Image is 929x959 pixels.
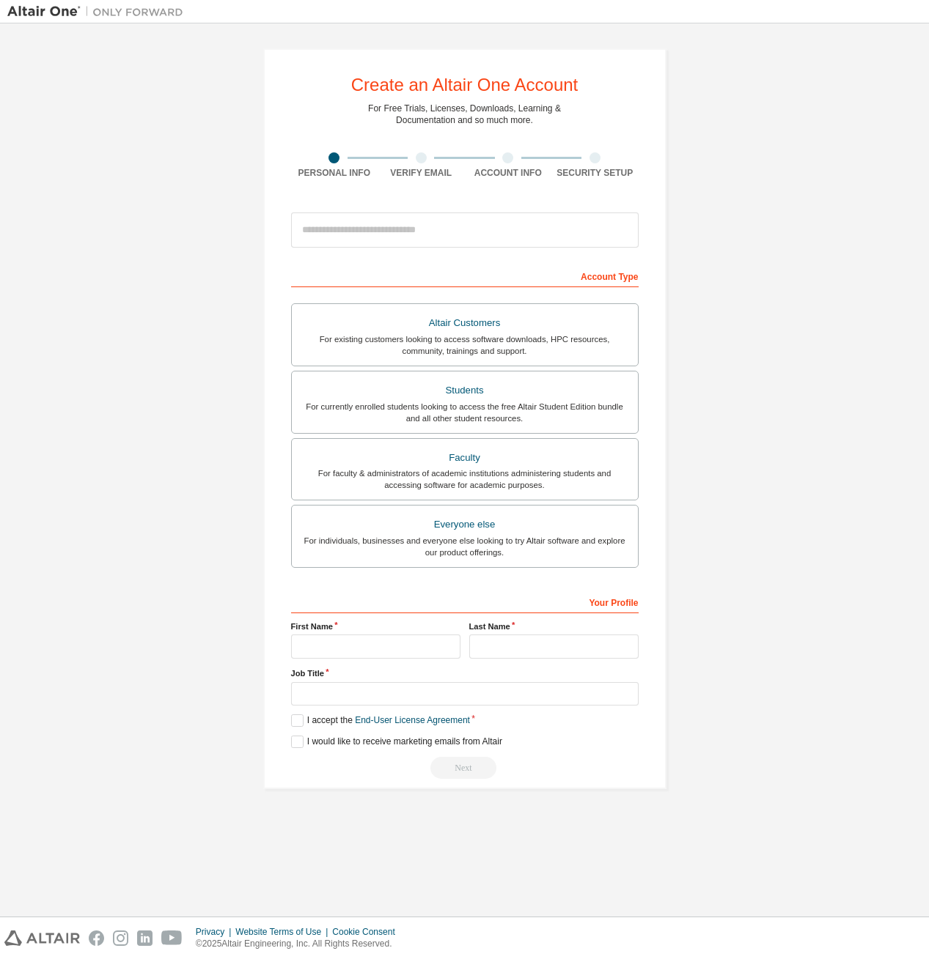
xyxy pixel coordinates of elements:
img: linkedin.svg [137,930,153,946]
img: Altair One [7,4,191,19]
div: For individuals, businesses and everyone else looking to try Altair software and explore our prod... [301,535,629,558]
p: © 2025 Altair Engineering, Inc. All Rights Reserved. [196,938,404,950]
img: instagram.svg [113,930,128,946]
div: For currently enrolled students looking to access the free Altair Student Edition bundle and all ... [301,401,629,424]
div: Cookie Consent [332,926,403,938]
div: Altair Customers [301,313,629,333]
div: For Free Trials, Licenses, Downloads, Learning & Documentation and so much more. [368,103,561,126]
a: End-User License Agreement [355,715,470,725]
div: Students [301,380,629,401]
img: youtube.svg [161,930,183,946]
label: Last Name [469,621,639,632]
label: I would like to receive marketing emails from Altair [291,736,502,748]
div: Create an Altair One Account [351,76,579,94]
div: For faculty & administrators of academic institutions administering students and accessing softwa... [301,467,629,491]
img: altair_logo.svg [4,930,80,946]
div: Account Info [465,167,552,179]
div: Your Profile [291,590,639,613]
div: Verify Email [378,167,465,179]
label: Job Title [291,667,639,679]
div: Read and acccept EULA to continue [291,757,639,779]
div: Account Type [291,264,639,287]
div: Privacy [196,926,235,938]
div: Security Setup [551,167,639,179]
label: I accept the [291,714,470,727]
div: Everyone else [301,514,629,535]
div: Website Terms of Use [235,926,332,938]
label: First Name [291,621,460,632]
div: Faculty [301,448,629,468]
div: Personal Info [291,167,378,179]
div: For existing customers looking to access software downloads, HPC resources, community, trainings ... [301,333,629,357]
img: facebook.svg [89,930,104,946]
